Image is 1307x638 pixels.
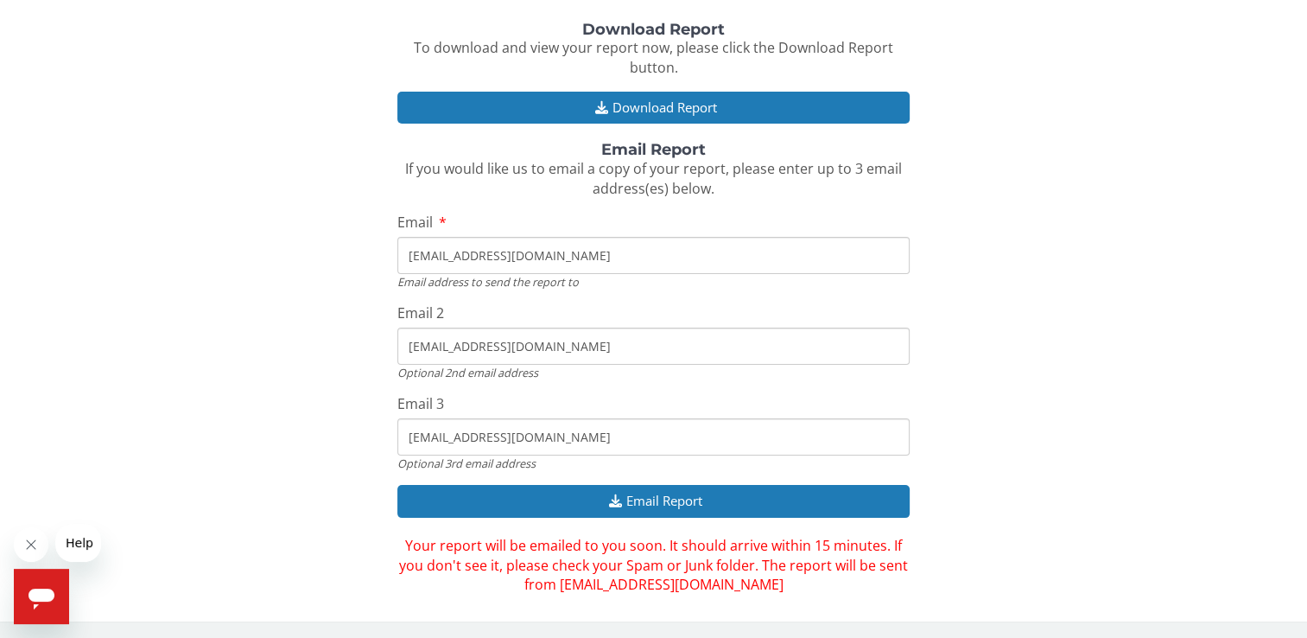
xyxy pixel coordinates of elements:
[14,527,48,562] iframe: Close message
[399,536,908,595] span: Your report will be emailed to you soon. It should arrive within 15 minutes. If you don't see it,...
[397,485,910,517] button: Email Report
[397,365,910,380] div: Optional 2nd email address
[397,303,444,322] span: Email 2
[414,38,893,77] span: To download and view your report now, please click the Download Report button.
[55,524,101,562] iframe: Message from company
[397,92,910,124] button: Download Report
[582,20,725,39] strong: Download Report
[601,140,706,159] strong: Email Report
[397,274,910,290] div: Email address to send the report to
[397,213,433,232] span: Email
[397,394,444,413] span: Email 3
[397,456,910,471] div: Optional 3rd email address
[14,569,69,624] iframe: Button to launch messaging window
[405,159,902,198] span: If you would like us to email a copy of your report, please enter up to 3 email address(es) below.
